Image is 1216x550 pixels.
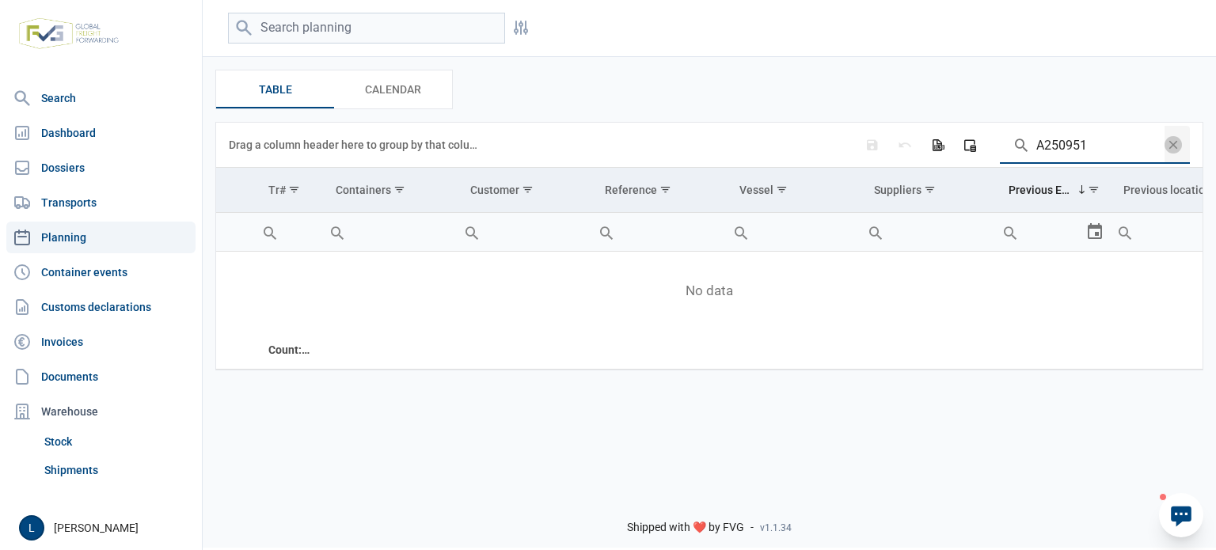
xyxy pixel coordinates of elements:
input: Filter cell [458,213,592,251]
div: Data grid toolbar [229,123,1190,167]
a: Shipments [38,456,196,484]
span: Show filter options for column 'Customer' [522,184,534,195]
div: Vessel [739,184,773,196]
span: Shipped with ❤️ by FVG [627,521,744,535]
a: Dossiers [6,152,196,184]
td: Filter cell [323,213,458,252]
div: Drag a column header here to group by that column [229,132,483,157]
span: Show filter options for column 'Vessel' [776,184,788,195]
div: Data grid with 0 rows and 11 columns [216,123,1203,370]
td: Filter cell [256,213,323,252]
a: Container events [6,256,196,288]
a: Invoices [6,326,196,358]
div: Search box [323,213,351,251]
input: Filter cell [592,213,727,251]
span: Show filter options for column 'Reference' [659,184,671,195]
span: Show filter options for column 'Tr#' [288,184,300,195]
input: Filter cell [256,213,323,251]
span: Show filter options for column 'Containers' [393,184,405,195]
div: Reference [605,184,657,196]
span: Show filter options for column 'Suppliers' [924,184,936,195]
div: Tr# [268,184,286,196]
div: Suppliers [874,184,921,196]
div: Search box [861,213,890,251]
div: Search box [458,213,486,251]
div: Search box [256,213,284,251]
a: Transports [6,187,196,218]
div: Search box [727,213,755,251]
a: Documents [6,361,196,393]
input: Search in the data grid [1000,126,1165,164]
td: Filter cell [458,213,592,252]
td: Filter cell [592,213,727,252]
span: - [750,521,754,535]
a: Planning [6,222,196,253]
td: Filter cell [996,213,1111,252]
span: Calendar [365,80,421,99]
div: Column Chooser [956,131,984,159]
div: Tr# Count: 0 [268,342,310,358]
div: [PERSON_NAME] [19,515,192,541]
div: Search box [1111,213,1139,251]
input: Filter cell [727,213,861,251]
td: Column Suppliers [861,168,996,213]
button: L [19,515,44,541]
input: Search planning [228,13,505,44]
a: Customs declarations [6,291,196,323]
div: Search box [592,213,621,251]
div: Select [1085,213,1104,251]
input: Filter cell [996,213,1085,251]
td: Column Tr# [256,168,323,213]
span: v1.1.34 [760,522,792,534]
img: FVG - Global freight forwarding [13,12,125,55]
td: Column Reference [592,168,727,213]
td: Column Customer [458,168,592,213]
td: Filter cell [861,213,996,252]
a: Search [6,82,196,114]
a: Dashboard [6,117,196,149]
div: Export all data to Excel [923,131,952,159]
a: Stock [38,427,196,456]
div: Containers [336,184,391,196]
td: Filter cell [727,213,861,252]
div: Customer [470,184,519,196]
input: Filter cell [861,213,996,251]
div: Search box [996,213,1024,251]
td: Column Previous ETA [996,168,1111,213]
input: Filter cell [323,213,458,251]
div: Warehouse [6,396,196,427]
span: Show filter options for column 'Previous ETA' [1088,184,1100,195]
td: Column Containers [323,168,458,213]
span: Table [259,80,292,99]
td: Column Vessel [727,168,861,213]
div: Previous ETA [1009,184,1073,196]
div: Previous location [1123,184,1211,196]
span: No data [216,283,1203,300]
